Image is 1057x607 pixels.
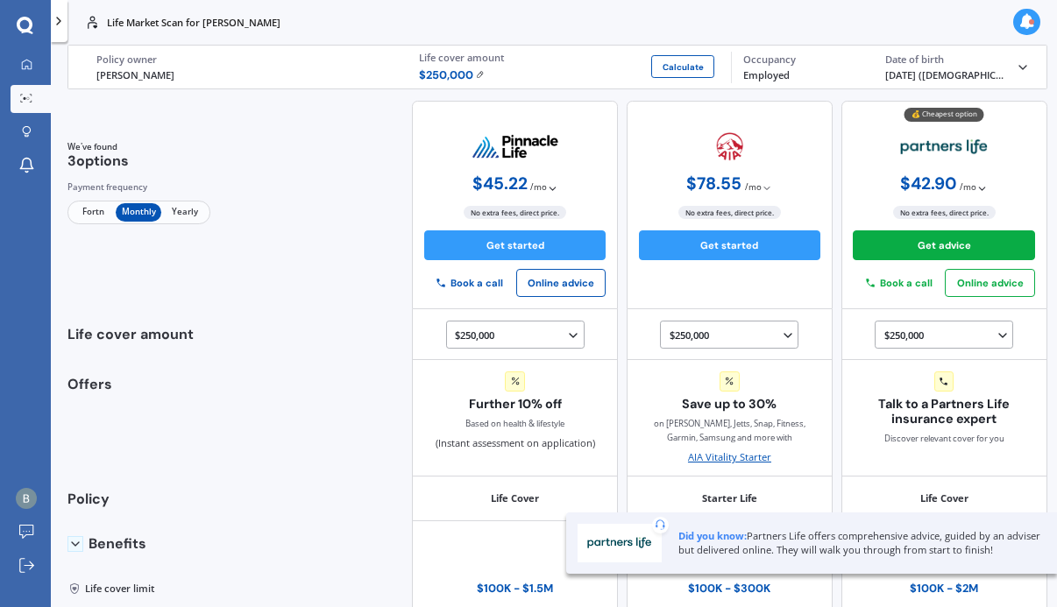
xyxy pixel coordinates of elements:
[639,417,821,445] span: on [PERSON_NAME], Jetts, Snap, Fitness, Garmin, Samsung and more with
[67,309,220,361] div: Life cover amount
[960,180,976,194] span: / mo
[686,174,741,194] span: $ 78.55
[688,450,771,464] div: AIA Vitality Starter
[412,476,618,521] div: Life Cover
[651,55,714,78] button: Calculate
[678,529,747,542] b: Did you know:
[743,53,862,66] div: Occupancy
[96,53,397,66] div: Policy owner
[682,397,777,412] span: Save up to 30%
[745,180,762,194] span: / mo
[743,68,862,83] div: Employed
[472,174,528,194] span: $ 45.22
[900,138,988,155] img: partners-life.webp
[67,152,129,170] span: 3 options
[455,327,580,343] div: $250,000
[516,269,607,297] button: Online advice
[853,230,1035,260] button: Get advice
[419,67,485,83] span: $ 250,000
[670,327,795,343] div: $250,000
[67,582,82,596] img: Life cover limit
[67,476,220,521] div: Policy
[472,134,559,159] img: pinnacle.webp
[424,230,607,260] button: Get started
[945,269,1035,297] button: Online advice
[476,70,485,79] img: Edit
[16,488,37,509] img: ACg8ocIhI6lXc4BwtLbpcvL7F5hUi3FWixfi-qL25f4MTH8uprbAKQ=s96-c
[70,203,116,222] span: Fortn
[67,180,210,194] div: Payment frequency
[477,582,553,596] div: $100K - $1.5M
[853,272,945,294] button: Book a call
[465,417,564,431] div: Based on health & lifestyle
[885,53,1004,66] div: Date of birth
[67,521,220,566] div: Benefits
[424,272,516,294] button: Book a call
[627,476,833,521] div: Starter Life
[893,206,996,219] span: No extra fees, direct price.
[716,132,743,162] img: aia.webp
[678,206,781,219] span: No extra fees, direct price.
[96,68,397,83] div: [PERSON_NAME]
[678,529,1046,557] div: Partners Life offers comprehensive advice, guided by an adviser but delivered online. They will w...
[469,397,562,412] span: Further 10% off
[900,174,957,194] span: $ 42.90
[885,68,1004,83] div: [DATE] ([DEMOGRAPHIC_DATA].)
[530,180,547,194] span: / mo
[107,16,280,30] p: Life Market Scan for [PERSON_NAME]
[884,327,1010,343] div: $250,000
[583,529,656,556] img: Partners Life
[853,397,1035,426] span: Talk to a Partners Life insurance expert
[904,108,984,122] div: 💰 Cheapest option
[639,230,821,260] button: Get started
[419,52,720,64] div: Life cover amount
[436,371,595,450] div: (Instant assessment on application)
[67,378,220,477] div: Offers
[910,582,978,596] div: $100K - $2M
[67,141,129,153] span: We've found
[161,203,207,222] span: Yearly
[84,14,101,31] img: life.f720d6a2d7cdcd3ad642.svg
[688,582,770,596] div: $100K - $300K
[841,476,1047,521] div: Life Cover
[464,206,566,219] span: No extra fees, direct price.
[884,432,1004,446] span: Discover relevant cover for you
[116,203,161,222] span: Monthly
